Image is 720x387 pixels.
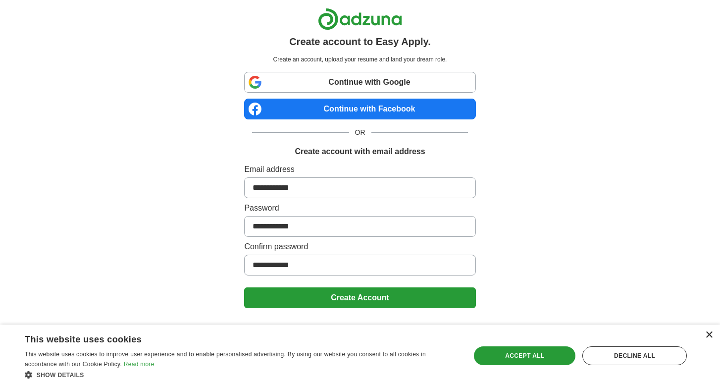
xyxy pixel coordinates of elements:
[324,324,396,334] span: Already registered?
[37,372,84,379] span: Show details
[318,8,402,30] img: Adzuna logo
[244,72,475,93] a: Continue with Google
[349,127,371,138] span: OR
[244,241,475,253] label: Confirm password
[289,34,431,49] h1: Create account to Easy Apply.
[244,287,475,308] button: Create Account
[582,346,687,365] div: Decline all
[25,331,433,345] div: This website uses cookies
[295,146,425,158] h1: Create account with email address
[25,351,426,368] span: This website uses cookies to improve user experience and to enable personalised advertising. By u...
[474,346,575,365] div: Accept all
[705,332,713,339] div: Close
[246,55,473,64] p: Create an account, upload your resume and land your dream role.
[25,370,458,380] div: Show details
[244,164,475,175] label: Email address
[244,202,475,214] label: Password
[124,361,154,368] a: Read more, opens a new window
[244,99,475,119] a: Continue with Facebook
